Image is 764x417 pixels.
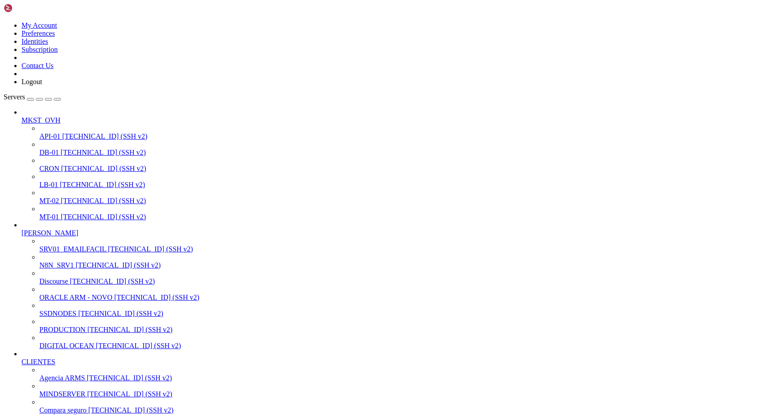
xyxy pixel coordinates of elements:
[78,310,163,317] span: [TECHNICAL_ID] (SSH v2)
[39,173,760,189] li: LB-01 [TECHNICAL_ID] (SSH v2)
[39,285,760,302] li: ORACLE ARM - NOVO [TECHNICAL_ID] (SSH v2)
[39,326,760,334] a: PRODUCTION [TECHNICAL_ID] (SSH v2)
[60,181,145,188] span: [TECHNICAL_ID] (SSH v2)
[39,302,760,318] li: SSDNODES [TECHNICAL_ID] (SSH v2)
[39,334,760,350] li: DIGITAL OCEAN [TECHNICAL_ID] (SSH v2)
[21,21,57,29] a: My Account
[39,390,85,398] span: MINDSERVER
[39,261,74,269] span: N8N_SRV1
[39,310,77,317] span: SSDNODES
[39,181,58,188] span: LB-01
[76,261,161,269] span: [TECHNICAL_ID] (SSH v2)
[39,149,59,156] span: DB-01
[39,326,85,333] span: PRODUCTION
[21,221,760,350] li: [PERSON_NAME]
[88,406,173,414] span: [TECHNICAL_ID] (SSH v2)
[39,277,760,285] a: Discourse [TECHNICAL_ID] (SSH v2)
[39,165,59,172] span: CRON
[39,342,94,349] span: DIGITAL OCEAN
[39,294,760,302] a: ORACLE ARM - NOVO [TECHNICAL_ID] (SSH v2)
[62,132,147,140] span: [TECHNICAL_ID] (SSH v2)
[4,4,55,13] img: Shellngn
[39,165,760,173] a: CRON [TECHNICAL_ID] (SSH v2)
[61,213,146,221] span: [TECHNICAL_ID] (SSH v2)
[39,398,760,414] li: Compara seguro [TECHNICAL_ID] (SSH v2)
[39,132,760,140] a: API-01 [TECHNICAL_ID] (SSH v2)
[39,382,760,398] li: MINDSERVER [TECHNICAL_ID] (SSH v2)
[96,342,181,349] span: [TECHNICAL_ID] (SSH v2)
[87,374,172,382] span: [TECHNICAL_ID] (SSH v2)
[21,116,760,124] a: MKST_OVH
[21,229,78,237] span: [PERSON_NAME]
[4,93,61,101] a: Servers
[61,197,146,204] span: [TECHNICAL_ID] (SSH v2)
[87,390,172,398] span: [TECHNICAL_ID] (SSH v2)
[39,157,760,173] li: CRON [TECHNICAL_ID] (SSH v2)
[39,374,760,382] a: Agencia ARMS [TECHNICAL_ID] (SSH v2)
[39,205,760,221] li: MT-01 [TECHNICAL_ID] (SSH v2)
[70,277,155,285] span: [TECHNICAL_ID] (SSH v2)
[21,30,55,37] a: Preferences
[21,116,60,124] span: MKST_OVH
[39,390,760,398] a: MINDSERVER [TECHNICAL_ID] (SSH v2)
[21,358,760,366] a: CLIENTES
[39,406,760,414] a: Compara seguro [TECHNICAL_ID] (SSH v2)
[108,245,193,253] span: [TECHNICAL_ID] (SSH v2)
[39,149,760,157] a: DB-01 [TECHNICAL_ID] (SSH v2)
[39,213,59,221] span: MT-01
[39,253,760,269] li: N8N_SRV1 [TECHNICAL_ID] (SSH v2)
[21,108,760,221] li: MKST_OVH
[39,197,760,205] a: MT-02 [TECHNICAL_ID] (SSH v2)
[39,318,760,334] li: PRODUCTION [TECHNICAL_ID] (SSH v2)
[21,358,55,366] span: CLIENTES
[39,132,60,140] span: API-01
[21,229,760,237] a: [PERSON_NAME]
[39,197,59,204] span: MT-02
[39,189,760,205] li: MT-02 [TECHNICAL_ID] (SSH v2)
[114,294,199,301] span: [TECHNICAL_ID] (SSH v2)
[39,294,112,301] span: ORACLE ARM - NOVO
[39,310,760,318] a: SSDNODES [TECHNICAL_ID] (SSH v2)
[39,366,760,382] li: Agencia ARMS [TECHNICAL_ID] (SSH v2)
[21,62,54,69] a: Contact Us
[39,237,760,253] li: SRV01_EMAILFACIL [TECHNICAL_ID] (SSH v2)
[39,181,760,189] a: LB-01 [TECHNICAL_ID] (SSH v2)
[39,124,760,140] li: API-01 [TECHNICAL_ID] (SSH v2)
[87,326,172,333] span: [TECHNICAL_ID] (SSH v2)
[39,213,760,221] a: MT-01 [TECHNICAL_ID] (SSH v2)
[39,140,760,157] li: DB-01 [TECHNICAL_ID] (SSH v2)
[39,269,760,285] li: Discourse [TECHNICAL_ID] (SSH v2)
[61,165,146,172] span: [TECHNICAL_ID] (SSH v2)
[39,277,68,285] span: Discourse
[21,38,48,45] a: Identities
[39,374,85,382] span: Agencia ARMS
[4,93,25,101] span: Servers
[39,342,760,350] a: DIGITAL OCEAN [TECHNICAL_ID] (SSH v2)
[39,406,86,414] span: Compara seguro
[61,149,146,156] span: [TECHNICAL_ID] (SSH v2)
[21,46,58,53] a: Subscription
[39,261,760,269] a: N8N_SRV1 [TECHNICAL_ID] (SSH v2)
[39,245,106,253] span: SRV01_EMAILFACIL
[39,245,760,253] a: SRV01_EMAILFACIL [TECHNICAL_ID] (SSH v2)
[21,78,42,85] a: Logout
